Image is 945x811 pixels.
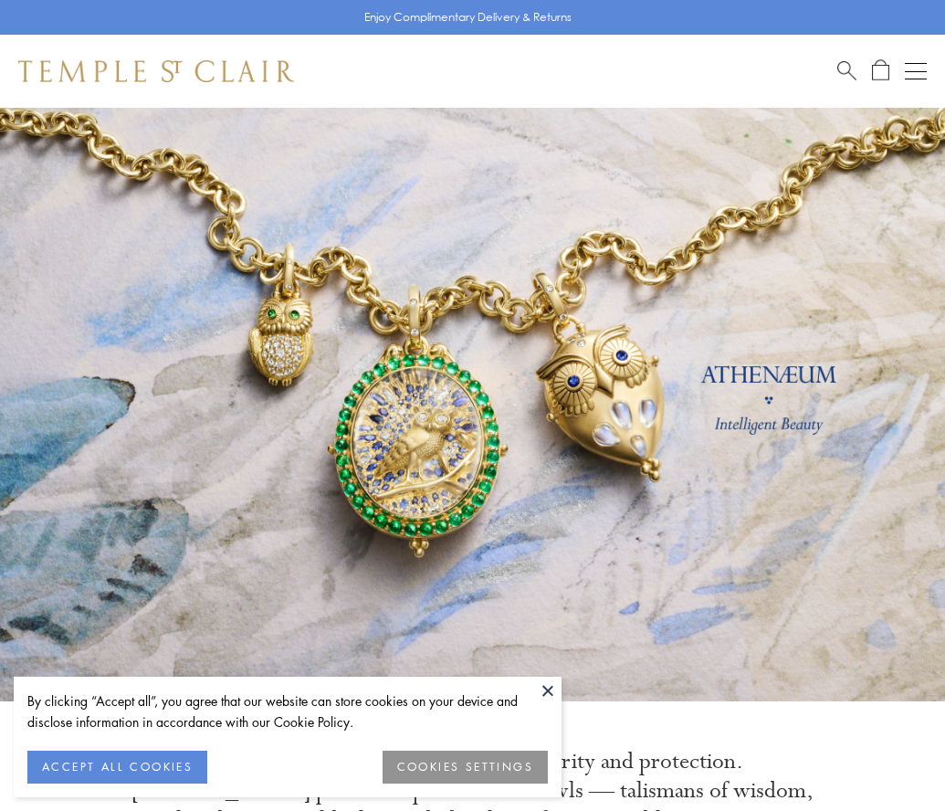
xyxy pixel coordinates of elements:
[837,59,856,82] a: Search
[383,751,548,784] button: COOKIES SETTINGS
[872,59,889,82] a: Open Shopping Bag
[905,60,927,82] button: Open navigation
[27,690,548,732] div: By clicking “Accept all”, you agree that our website can store cookies on your device and disclos...
[364,8,572,26] p: Enjoy Complimentary Delivery & Returns
[27,751,207,784] button: ACCEPT ALL COOKIES
[18,60,294,82] img: Temple St. Clair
